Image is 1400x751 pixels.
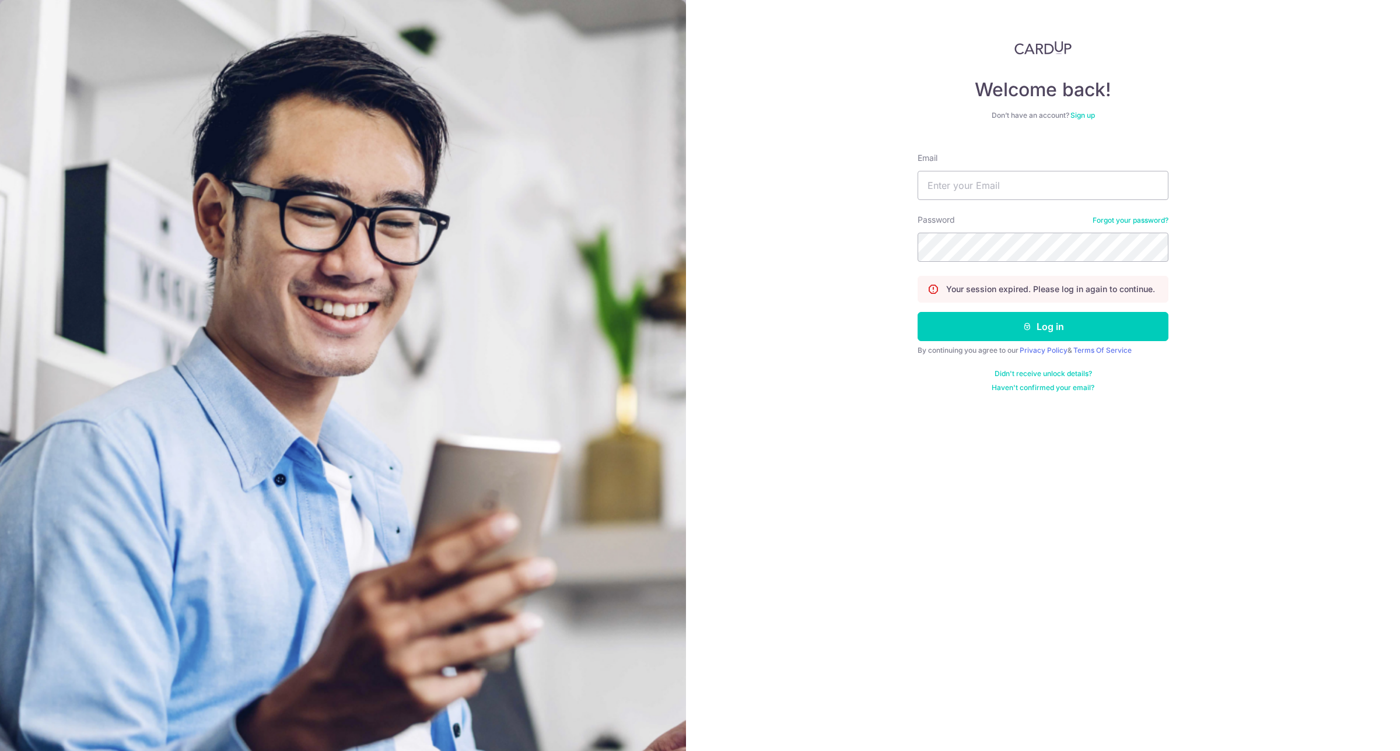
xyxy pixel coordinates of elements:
a: Didn't receive unlock details? [995,369,1092,378]
a: Terms Of Service [1073,346,1132,355]
a: Privacy Policy [1020,346,1067,355]
a: Haven't confirmed your email? [992,383,1094,392]
h4: Welcome back! [918,78,1168,101]
div: Don’t have an account? [918,111,1168,120]
input: Enter your Email [918,171,1168,200]
img: CardUp Logo [1014,41,1072,55]
button: Log in [918,312,1168,341]
div: By continuing you agree to our & [918,346,1168,355]
p: Your session expired. Please log in again to continue. [946,283,1155,295]
a: Forgot your password? [1093,216,1168,225]
label: Email [918,152,937,164]
label: Password [918,214,955,226]
a: Sign up [1070,111,1095,120]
